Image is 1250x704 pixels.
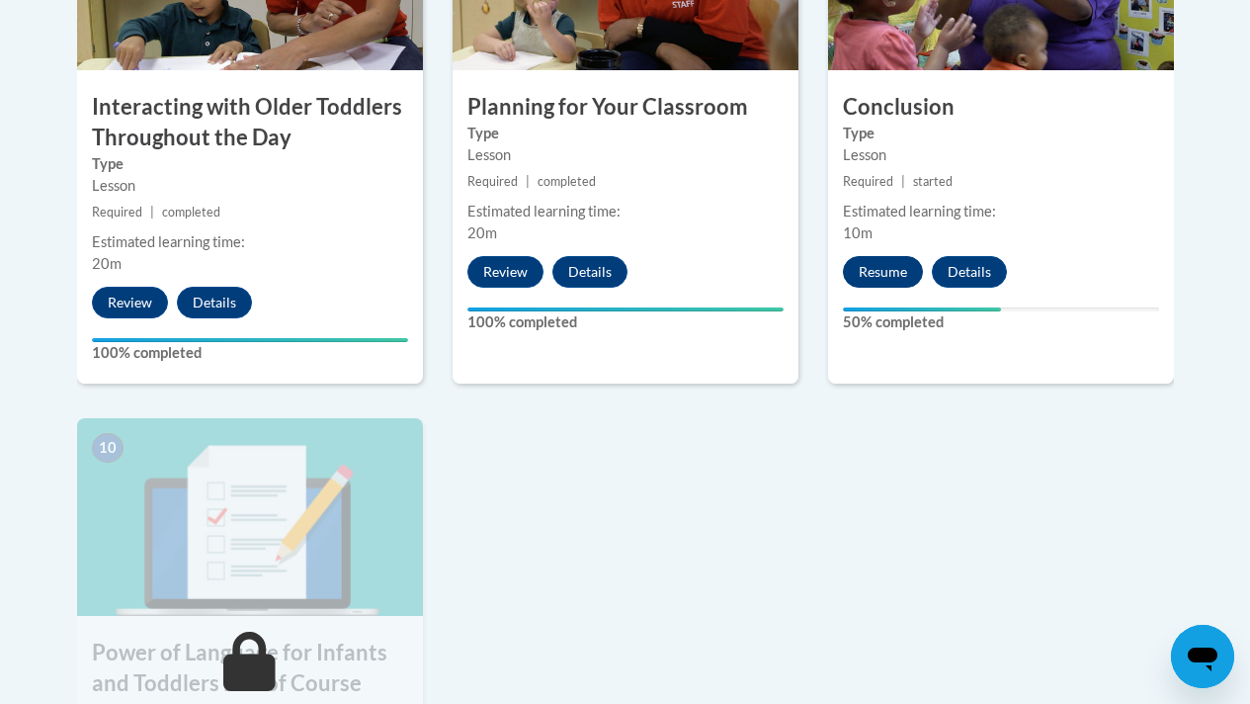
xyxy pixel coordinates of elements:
h3: Planning for Your Classroom [453,92,798,123]
label: Type [843,123,1159,144]
label: Type [467,123,784,144]
span: Required [843,174,893,189]
iframe: Button to launch messaging window [1171,625,1234,688]
div: Estimated learning time: [92,231,408,253]
button: Resume [843,256,923,288]
span: | [526,174,530,189]
div: Estimated learning time: [467,201,784,222]
span: | [150,205,154,220]
div: Lesson [843,144,1159,166]
span: started [913,174,953,189]
span: | [901,174,905,189]
h3: Interacting with Older Toddlers Throughout the Day [77,92,423,153]
button: Review [92,287,168,318]
button: Review [467,256,543,288]
label: 100% completed [467,311,784,333]
div: Your progress [843,308,1001,311]
div: Your progress [467,308,784,311]
span: 10 [92,433,124,463]
label: 50% completed [843,311,1159,333]
span: Required [467,174,518,189]
span: 10m [843,224,873,241]
span: completed [162,205,220,220]
div: Lesson [467,144,784,166]
span: 20m [92,255,122,272]
div: Your progress [92,338,408,342]
img: Course Image [77,418,423,616]
div: Lesson [92,175,408,197]
label: 100% completed [92,342,408,364]
div: Estimated learning time: [843,201,1159,222]
button: Details [932,256,1007,288]
span: completed [538,174,596,189]
button: Details [177,287,252,318]
span: 20m [467,224,497,241]
button: Details [552,256,627,288]
span: Required [92,205,142,220]
label: Type [92,153,408,175]
h3: Conclusion [828,92,1174,123]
